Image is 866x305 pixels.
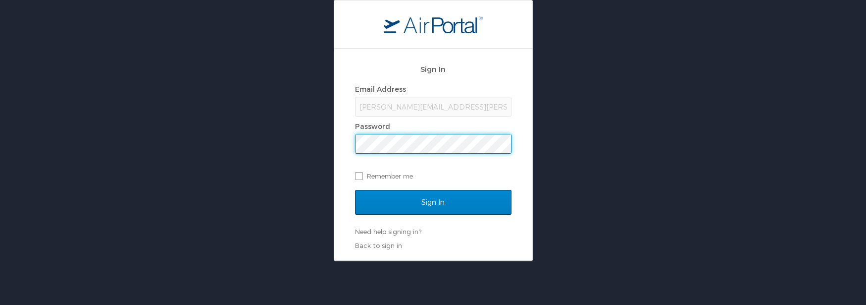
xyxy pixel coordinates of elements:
a: Back to sign in [355,242,402,249]
label: Remember me [355,169,511,183]
a: Need help signing in? [355,228,421,236]
input: Sign In [355,190,511,215]
h2: Sign In [355,63,511,75]
img: logo [384,15,483,33]
label: Password [355,122,390,130]
label: Email Address [355,85,406,93]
